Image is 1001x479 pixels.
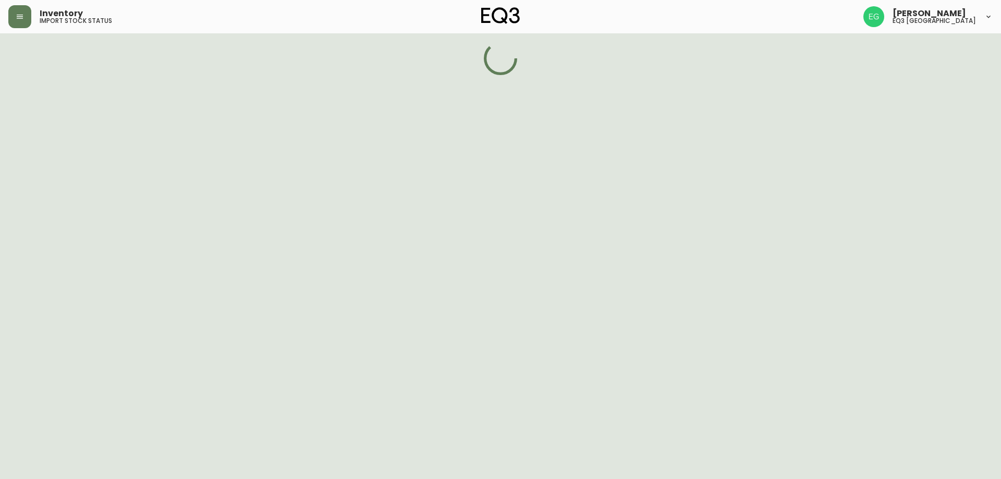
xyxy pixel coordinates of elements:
span: Inventory [40,9,83,18]
h5: import stock status [40,18,112,24]
h5: eq3 [GEOGRAPHIC_DATA] [893,18,976,24]
img: db11c1629862fe82d63d0774b1b54d2b [863,6,884,27]
img: logo [481,7,520,24]
span: [PERSON_NAME] [893,9,966,18]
